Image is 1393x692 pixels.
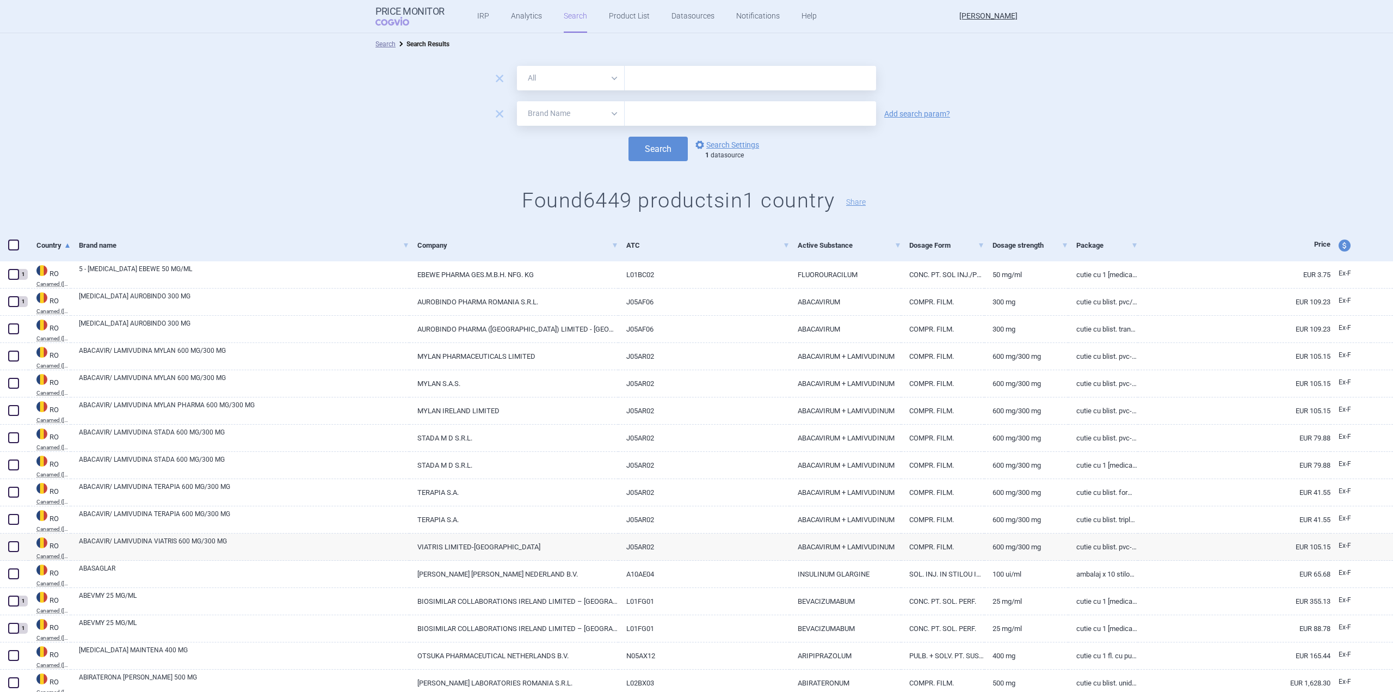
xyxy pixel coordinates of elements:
[1330,347,1371,364] a: Ex-F
[36,320,47,330] img: Romania
[36,472,71,477] abbr: Canamed (Legislatie.just.ro - Canamed Annex 1) — List of maximum prices for domestic purposes. Un...
[1339,569,1351,577] span: Ex-factory price
[618,397,790,424] a: J05AR02
[1339,623,1351,631] span: Ex-factory price
[36,292,47,303] img: Romania
[901,452,985,479] a: COMPR. FILM.
[884,110,950,118] a: Add search param?
[1068,343,1138,370] a: Cutie cu blist. PVC-PVDC/Al x 30 compr. film.
[984,479,1068,506] a: 600 mg/300 mg
[901,506,985,533] a: COMPR. FILM.
[790,316,901,342] a: ABACAVIRUM
[1138,479,1330,506] a: EUR 41.55
[618,452,790,479] a: J05AR02
[618,479,790,506] a: J05AR02
[79,427,409,447] a: ABACAVIR/ LAMIVUDINA STADA 600 MG/300 MG
[28,455,71,477] a: ROROCanamed ([DOMAIN_NAME] - Canamed Annex 1)
[901,561,985,587] a: SOL. INJ. IN STILOU INJECTOR (PEN) PREUMPLUT
[626,232,790,259] a: ATC
[1339,596,1351,604] span: Ex-factory price
[409,479,618,506] a: TERAPIA S.A.
[1339,460,1351,468] span: Ex-factory price
[693,138,759,151] a: Search Settings
[984,261,1068,288] a: 50 mg/ml
[1339,378,1351,386] span: Ex-factory price
[36,374,47,385] img: Romania
[79,672,409,692] a: ABIRATERONA [PERSON_NAME] 500 MG
[79,373,409,393] a: ABACAVIR/ LAMIVUDINA MYLAN 600 MG/300 MG
[36,232,71,259] a: Country
[1138,397,1330,424] a: EUR 105.15
[1330,293,1371,309] a: Ex-F
[1330,674,1371,690] a: Ex-F
[1330,456,1371,473] a: Ex-F
[628,137,688,161] button: Search
[1330,538,1371,554] a: Ex-F
[1068,261,1138,288] a: Cutie cu 1 [MEDICAL_DATA]. din sticla bruna x 20 ml conc. pt. sol. inj./perf.
[1339,324,1351,332] span: Ex-factory price
[901,261,985,288] a: CONC. PT. SOL INJ./PERF.
[901,343,985,370] a: COMPR. FILM.
[984,370,1068,397] a: 600 mg/300 mg
[1330,647,1371,663] a: Ex-F
[417,232,618,259] a: Company
[36,581,71,586] abbr: Canamed (Legislatie.just.ro - Canamed Annex 1) — List of maximum prices for domestic purposes. Un...
[36,281,71,287] abbr: Canamed (Legislatie.just.ro - Canamed Annex 1) — List of maximum prices for domestic purposes. Un...
[618,642,790,669] a: N05AX12
[36,526,71,532] abbr: Canamed (Legislatie.just.ro - Canamed Annex 1) — List of maximum prices for domestic purposes. Un...
[618,343,790,370] a: J05AR02
[1330,375,1371,391] a: Ex-F
[409,615,618,642] a: BIOSIMILAR COLLABORATIONS IRELAND LIMITED – [GEOGRAPHIC_DATA]
[901,479,985,506] a: COMPR. FILM.
[79,482,409,501] a: ABACAVIR/ LAMIVUDINA TERAPIA 600 MG/300 MG
[901,316,985,342] a: COMPR. FILM.
[28,427,71,450] a: ROROCanamed ([DOMAIN_NAME] - Canamed Annex 1)
[36,363,71,369] abbr: Canamed (Legislatie.just.ro - Canamed Annex 1) — List of maximum prices for domestic purposes. Un...
[790,479,901,506] a: ABACAVIRUM + LAMIVUDINUM
[36,336,71,341] abbr: Canamed (Legislatie.just.ro - Canamed Annex 1) — List of maximum prices for domestic purposes. Un...
[409,425,618,451] a: STADA M D S.R.L.
[901,425,985,451] a: COMPR. FILM.
[846,198,866,206] button: Share
[28,509,71,532] a: ROROCanamed ([DOMAIN_NAME] - Canamed Annex 1)
[36,663,71,668] abbr: Canamed (Legislatie.just.ro - Canamed Annex 1) — List of maximum prices for domestic purposes. Un...
[79,346,409,365] a: ABACAVIR/ LAMIVUDINA MYLAN 600 MG/300 MG
[901,534,985,560] a: COMPR. FILM.
[375,17,424,26] span: COGVIO
[1330,592,1371,609] a: Ex-F
[1068,397,1138,424] a: Cutie cu blist. PVC-PVDC/Al x 30 compr. film. (2 ani)
[909,232,985,259] a: Dosage Form
[1330,511,1371,527] a: Ex-F
[375,40,396,48] a: Search
[984,343,1068,370] a: 600 mg/300 mg
[36,619,47,630] img: Romania
[79,618,409,638] a: ABEVMY 25 MG/ML
[79,509,409,529] a: ABACAVIR/ LAMIVUDINA TERAPIA 600 MG/300 MG
[1068,316,1138,342] a: Cutie cu blist. transparent PVC/Al x 60 compr. film. (3 ani)
[1068,425,1138,451] a: Cutie cu blist. PVC-PE-PVDC/Al x 30 compr.
[36,347,47,358] img: Romania
[406,40,449,48] strong: Search Results
[36,390,71,396] abbr: Canamed (Legislatie.just.ro - Canamed Annex 1) — List of maximum prices for domestic purposes. Un...
[1068,588,1138,615] a: Cutie cu 1 [MEDICAL_DATA]. a 16 ml conc. pt. sol. perf. care conține 400 mg de [MEDICAL_DATA] (30...
[984,397,1068,424] a: 600 mg/300 mg
[1330,565,1371,581] a: Ex-F
[984,506,1068,533] a: 600 mg/300 mg
[901,370,985,397] a: COMPR. FILM.
[1339,542,1351,549] span: Ex-factory price
[375,6,445,27] a: Price MonitorCOGVIO
[790,588,901,615] a: BEVACIZUMABUM
[36,646,47,657] img: Romania
[1076,232,1138,259] a: Package
[1068,615,1138,642] a: Cutie cu 1 [MEDICAL_DATA]. a 4 ml conc. pt. sol. perf. care conține 100 mg [MEDICAL_DATA] (30 lun...
[1068,479,1138,506] a: Cutie cu blist. format la rece din PVC-PA/Al x 30 compr. film
[1330,402,1371,418] a: Ex-F
[1339,678,1351,685] span: Ex-factory price
[618,534,790,560] a: J05AR02
[1138,506,1330,533] a: EUR 41.55
[984,425,1068,451] a: 600 mg/300 mg
[79,291,409,311] a: [MEDICAL_DATA] AUROBINDO 300 MG
[1314,240,1330,248] span: Price
[36,608,71,614] abbr: Canamed (Legislatie.just.ro - Canamed Annex 1) — List of maximum prices for domestic purposes. Un...
[618,506,790,533] a: J05AR02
